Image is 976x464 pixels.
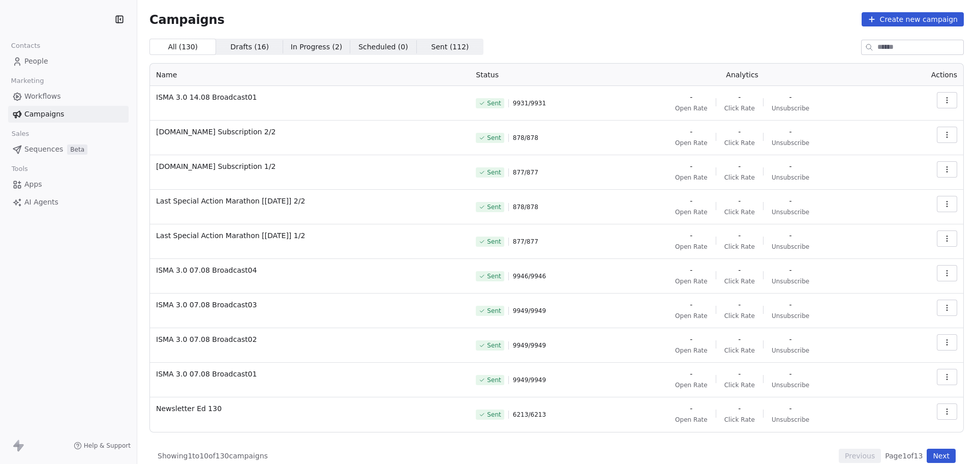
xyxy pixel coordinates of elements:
[927,449,956,463] button: Next
[738,334,741,344] span: -
[149,12,225,26] span: Campaigns
[156,403,464,414] span: Newsletter Ed 130
[513,168,538,177] span: 877 / 877
[789,265,792,275] span: -
[487,238,501,246] span: Sent
[690,230,692,241] span: -
[690,300,692,310] span: -
[487,99,501,107] span: Sent
[789,300,792,310] span: -
[862,12,964,26] button: Create new campaign
[7,73,48,89] span: Marketing
[724,277,755,285] span: Click Rate
[738,196,741,206] span: -
[487,307,501,315] span: Sent
[724,416,755,424] span: Click Rate
[839,449,881,463] button: Previous
[156,196,464,206] span: Last Special Action Marathon [[DATE]] 2/2
[487,376,501,384] span: Sent
[690,196,692,206] span: -
[156,161,464,171] span: [DOMAIN_NAME] Subscription 1/2
[358,42,408,52] span: Scheduled ( 0 )
[772,208,809,216] span: Unsubscribe
[156,230,464,241] span: Last Special Action Marathon [[DATE]] 1/2
[888,64,963,86] th: Actions
[513,238,538,246] span: 877 / 877
[74,442,131,450] a: Help & Support
[724,243,755,251] span: Click Rate
[24,109,64,120] span: Campaigns
[772,416,809,424] span: Unsubscribe
[789,92,792,102] span: -
[772,381,809,389] span: Unsubscribe
[738,161,741,171] span: -
[772,312,809,320] span: Unsubscribe
[156,300,464,310] span: ISMA 3.0 07.08 Broadcast03
[724,346,755,355] span: Click Rate
[7,126,34,141] span: Sales
[67,144,87,155] span: Beta
[8,176,129,193] a: Apps
[675,416,708,424] span: Open Rate
[487,341,501,350] span: Sent
[487,203,501,211] span: Sent
[7,38,45,53] span: Contacts
[24,179,42,190] span: Apps
[470,64,597,86] th: Status
[675,346,708,355] span: Open Rate
[675,104,708,112] span: Open Rate
[772,243,809,251] span: Unsubscribe
[738,127,741,137] span: -
[156,334,464,344] span: ISMA 3.0 07.08 Broadcast02
[738,369,741,379] span: -
[772,139,809,147] span: Unsubscribe
[772,277,809,285] span: Unsubscribe
[8,106,129,123] a: Campaigns
[8,53,129,70] a: People
[789,230,792,241] span: -
[690,127,692,137] span: -
[487,411,501,419] span: Sent
[690,92,692,102] span: -
[24,144,63,155] span: Sequences
[772,346,809,355] span: Unsubscribe
[513,99,546,107] span: 9931 / 9931
[772,173,809,182] span: Unsubscribe
[230,42,269,52] span: Drafts ( 16 )
[24,56,48,67] span: People
[724,104,755,112] span: Click Rate
[513,411,546,419] span: 6213 / 6213
[690,403,692,414] span: -
[513,134,538,142] span: 878 / 878
[724,139,755,147] span: Click Rate
[8,88,129,105] a: Workflows
[789,334,792,344] span: -
[789,403,792,414] span: -
[487,134,501,142] span: Sent
[675,208,708,216] span: Open Rate
[675,277,708,285] span: Open Rate
[487,168,501,177] span: Sent
[690,369,692,379] span: -
[675,139,708,147] span: Open Rate
[156,265,464,275] span: ISMA 3.0 07.08 Broadcast04
[156,127,464,137] span: [DOMAIN_NAME] Subscription 2/2
[487,272,501,280] span: Sent
[724,173,755,182] span: Click Rate
[84,442,131,450] span: Help & Support
[690,161,692,171] span: -
[7,161,32,177] span: Tools
[513,341,546,350] span: 9949 / 9949
[885,451,923,461] span: Page 1 of 13
[24,91,61,102] span: Workflows
[789,369,792,379] span: -
[158,451,268,461] span: Showing 1 to 10 of 130 campaigns
[675,243,708,251] span: Open Rate
[8,141,129,158] a: SequencesBeta
[738,403,741,414] span: -
[789,127,792,137] span: -
[291,42,343,52] span: In Progress ( 2 )
[724,312,755,320] span: Click Rate
[513,203,538,211] span: 878 / 878
[431,42,469,52] span: Sent ( 112 )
